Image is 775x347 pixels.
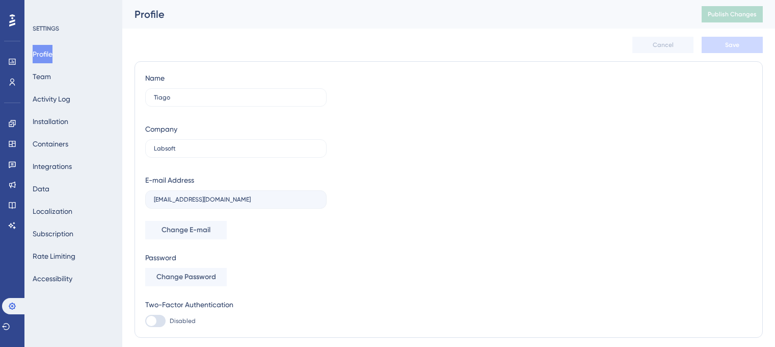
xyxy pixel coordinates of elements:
[145,123,177,135] div: Company
[156,271,216,283] span: Change Password
[33,135,68,153] button: Containers
[33,45,52,63] button: Profile
[145,72,165,84] div: Name
[702,37,763,53] button: Save
[33,90,70,108] button: Activity Log
[33,112,68,131] button: Installation
[154,94,318,101] input: Name Surname
[702,6,763,22] button: Publish Changes
[33,157,72,176] button: Integrations
[145,174,194,186] div: E-mail Address
[632,37,693,53] button: Cancel
[154,196,318,203] input: E-mail Address
[154,145,318,152] input: Company Name
[33,202,72,220] button: Localization
[145,299,327,311] div: Two-Factor Authentication
[33,269,72,288] button: Accessibility
[145,268,227,286] button: Change Password
[145,252,327,264] div: Password
[33,67,51,86] button: Team
[135,7,676,21] div: Profile
[33,247,75,265] button: Rate Limiting
[145,221,227,239] button: Change E-mail
[33,225,73,243] button: Subscription
[162,224,210,236] span: Change E-mail
[725,41,739,49] span: Save
[708,10,757,18] span: Publish Changes
[33,180,49,198] button: Data
[33,24,115,33] div: SETTINGS
[653,41,674,49] span: Cancel
[170,317,196,325] span: Disabled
